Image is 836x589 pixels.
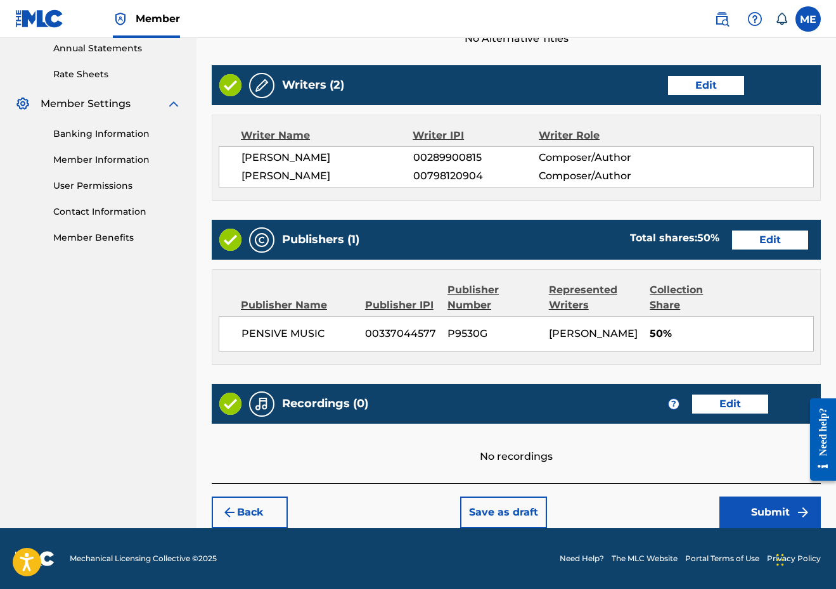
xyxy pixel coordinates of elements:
span: Member Settings [41,96,131,111]
div: Help [742,6,768,32]
button: Edit [732,231,808,250]
img: Recordings [254,396,269,412]
a: User Permissions [53,179,181,193]
div: No recordings [212,424,821,464]
div: Writer Role [539,128,653,143]
span: 50 % [697,232,719,244]
img: MLC Logo [15,9,64,28]
a: Need Help? [560,553,604,564]
div: Writer IPI [413,128,539,143]
span: 00337044577 [365,326,438,341]
img: f7272a7cc735f4ea7f67.svg [795,505,811,520]
img: search [714,11,730,27]
span: Mechanical Licensing Collective © 2025 [70,553,217,564]
div: Publisher IPI [365,298,438,313]
img: logo [15,551,55,566]
h5: Publishers (1) [282,232,359,247]
div: User Menu [795,6,821,32]
button: Edit [668,76,744,95]
a: Portal Terms of Use [685,553,759,564]
span: [PERSON_NAME] [241,168,413,184]
a: Privacy Policy [767,553,821,564]
a: Member Benefits [53,231,181,244]
div: Publisher Number [447,282,539,313]
div: Total shares: [630,231,719,246]
iframe: Resource Center [801,388,836,492]
span: ? [669,399,679,409]
button: Edit [692,395,768,414]
div: Represented Writers [549,282,641,313]
span: Composer/Author [539,168,653,184]
img: Writers [254,78,269,93]
span: No Alternative Titles [212,31,821,46]
div: Drag [776,541,784,579]
img: 7ee5dd4eb1f8a8e3ef2f.svg [222,505,237,520]
a: Contact Information [53,205,181,218]
a: Public Search [709,6,735,32]
span: 00289900815 [413,150,539,165]
img: Top Rightsholder [113,11,128,27]
img: expand [166,96,181,111]
h5: Writers (2) [282,78,344,92]
div: Publisher Name [241,298,356,313]
img: Publishers [254,232,269,248]
span: 00798120904 [413,168,539,184]
img: help [747,11,762,27]
img: Member Settings [15,96,30,111]
span: [PERSON_NAME] [241,150,413,165]
span: [PERSON_NAME] [549,327,638,339]
span: Composer/Author [539,150,653,165]
span: 50% [650,326,813,341]
a: The MLC Website [612,553,678,564]
button: Submit [719,497,821,528]
button: Back [212,497,288,528]
a: Rate Sheets [53,68,181,81]
img: Valid [219,74,241,96]
div: Writer Name [241,128,413,143]
a: Annual Statements [53,42,181,55]
h5: Recordings (0) [282,396,368,411]
span: PENSIVE MUSIC [241,326,356,341]
img: Valid [219,393,241,415]
a: Member Information [53,153,181,167]
span: P9530G [447,326,539,341]
button: Save as draft [460,497,547,528]
img: Valid [219,229,241,251]
span: Member [136,11,180,26]
div: Notifications [775,13,788,25]
div: Collection Share [650,282,736,313]
a: Banking Information [53,127,181,141]
iframe: Chat Widget [773,528,836,589]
